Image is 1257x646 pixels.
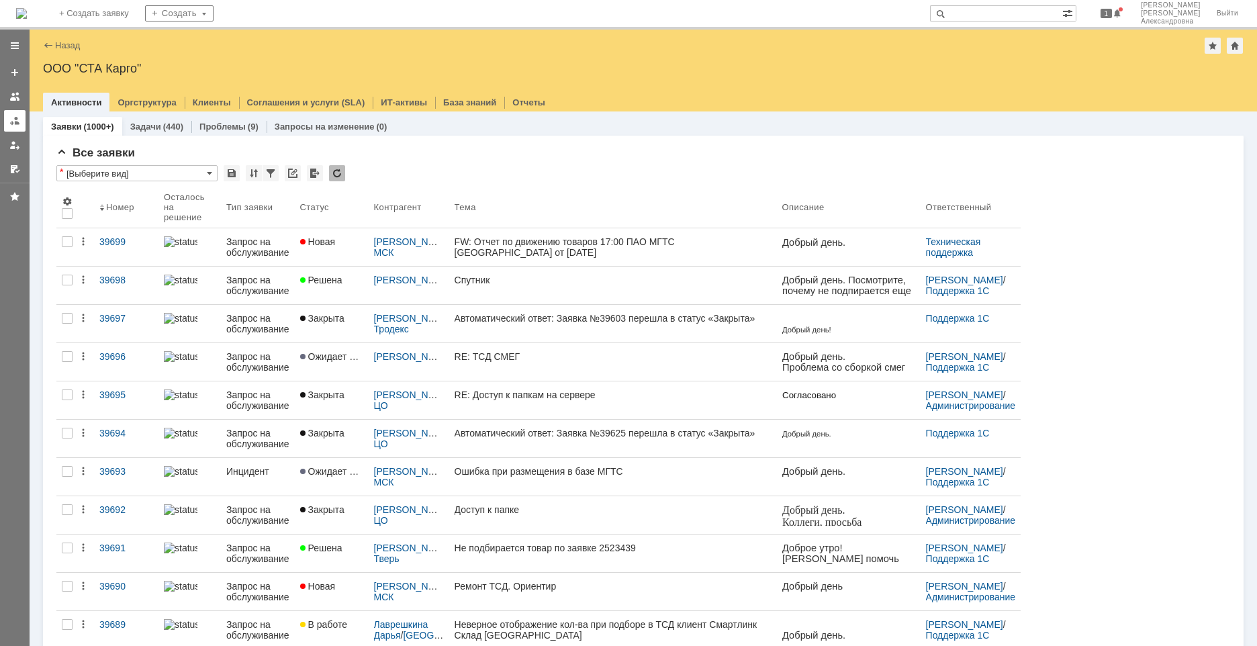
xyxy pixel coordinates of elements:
[99,428,153,439] div: 39694
[285,165,301,181] div: Скопировать ссылку на список
[300,275,342,285] span: Решена
[99,504,153,515] div: 39692
[164,313,197,324] img: statusbar-100 (1).png
[226,351,289,373] div: Запрос на обслуживание
[300,466,433,477] span: Ожидает ответа контрагента
[108,477,113,488] a: 5
[300,236,336,247] span: Новая
[106,202,135,212] div: Номер
[455,351,772,362] div: RE: ТСД СМЕГ
[73,152,91,163] span: com
[81,130,84,141] span: .
[78,313,89,324] div: Действия
[4,62,26,83] a: Создать заявку
[374,351,444,362] div: /
[16,8,27,19] a: Перейти на домашнюю страницу
[926,477,990,488] a: Поддержка 1С
[130,122,161,132] a: Задачи
[5,326,8,336] span: .
[158,267,221,304] a: statusbar-100 (1).png
[91,508,94,518] span: .
[307,165,323,181] div: Экспорт списка
[10,508,160,518] a: [PERSON_NAME].A@stacargo.ru
[56,146,135,159] span: Все заявки
[449,573,777,610] a: Ремонт ТСД. Ориентир
[40,383,49,394] span: @
[99,236,153,247] div: 39699
[300,428,344,439] span: Закрыта
[449,381,777,419] a: RE: Доступ к папкам на сервере
[300,389,344,400] span: Закрыта
[51,122,81,132] a: Заявки
[21,551,70,562] span: TotalGroup
[13,506,99,529] span: [PERSON_NAME] заявка не решена
[374,275,444,285] div: /
[374,428,555,449] a: [GEOGRAPHIC_DATA] ЦО
[926,313,990,324] a: Поддержка 1С
[164,466,197,477] img: statusbar-100 (1).png
[374,581,451,592] a: [PERSON_NAME]
[455,202,477,212] div: Тема
[221,343,295,381] a: Запрос на обслуживание
[5,141,8,152] span: .
[70,152,73,163] span: .
[926,630,990,641] a: Поддержка 1С
[86,383,94,394] span: ru
[61,260,73,271] span: .ru
[101,508,111,518] span: @
[94,535,158,572] a: 39691
[374,313,555,334] a: [GEOGRAPHIC_DATA] Тродекс
[926,275,1003,285] a: [PERSON_NAME]
[512,97,545,107] a: Отчеты
[164,236,197,247] img: statusbar-100 (1).png
[374,619,431,641] a: Лаврешкина Дарья
[926,504,1003,515] a: [PERSON_NAME]
[449,535,777,572] a: Не подбирается товар по заявке 2523439
[926,592,1018,613] a: Администрирование серверов
[10,142,73,152] span: С уважением,
[1141,1,1201,9] span: [PERSON_NAME]
[94,343,158,381] a: 39696
[374,202,424,212] div: Контрагент
[226,581,289,602] div: Запрос на обслуживание
[300,504,344,515] span: Закрыта
[81,313,84,324] span: .
[10,21,38,32] span: OEBS
[42,506,47,517] span: s
[89,315,112,326] span: @sta
[374,543,451,553] a: [PERSON_NAME]
[374,553,400,564] a: Тверь
[83,383,86,394] span: .
[926,619,1003,630] a: [PERSON_NAME]
[374,236,444,258] div: /
[47,506,57,517] span: @
[374,477,472,498] a: МСК [GEOGRAPHIC_DATA]
[66,291,129,302] span: 903 604 15 16
[926,543,1003,553] a: [PERSON_NAME]
[374,466,451,477] a: [PERSON_NAME]
[221,458,295,496] a: Инцидент
[57,506,95,517] span: stacargo
[455,313,772,324] div: Автоматический ответ: Заявка №39603 перешла в статус «Закрыта»
[43,62,1244,75] div: ООО "СТА Карго"
[86,477,91,488] a: 4
[449,267,777,304] a: Спутник
[374,504,451,515] a: [PERSON_NAME]
[158,305,221,342] a: statusbar-100 (1).png
[89,130,99,141] span: @
[38,144,40,154] span: .
[449,305,777,342] a: Автоматический ответ: Заявка №39603 перешла в статус «Закрыта»
[4,158,26,180] a: Мои согласования
[95,506,97,517] span: .
[5,324,8,334] span: .
[5,126,94,136] span: [STREET_ADDRESS]
[49,383,83,394] span: stacargo
[164,428,197,439] img: statusbar-100 (1).png
[89,120,99,131] span: @
[926,202,992,212] div: Ответственный
[158,187,221,228] th: Осталось на решение
[1227,38,1243,54] div: Сделать домашней страницей
[926,515,1018,537] a: Администрирование серверов
[32,519,34,530] span: .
